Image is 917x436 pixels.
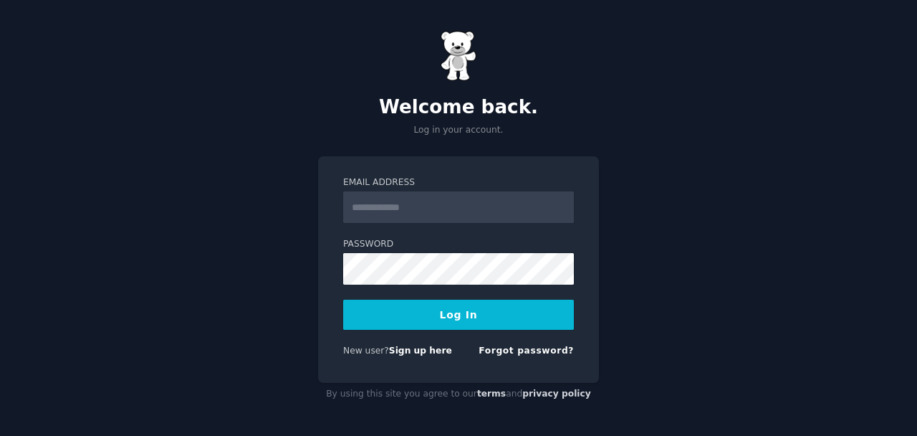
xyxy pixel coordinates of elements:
a: privacy policy [522,389,591,399]
a: Forgot password? [479,346,574,356]
img: Gummy Bear [441,31,476,81]
h2: Welcome back. [318,96,599,119]
label: Email Address [343,176,574,189]
a: Sign up here [389,346,452,356]
div: By using this site you agree to our and [318,383,599,406]
span: New user? [343,346,389,356]
p: Log in your account. [318,124,599,137]
label: Password [343,238,574,251]
a: terms [477,389,506,399]
button: Log In [343,300,574,330]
